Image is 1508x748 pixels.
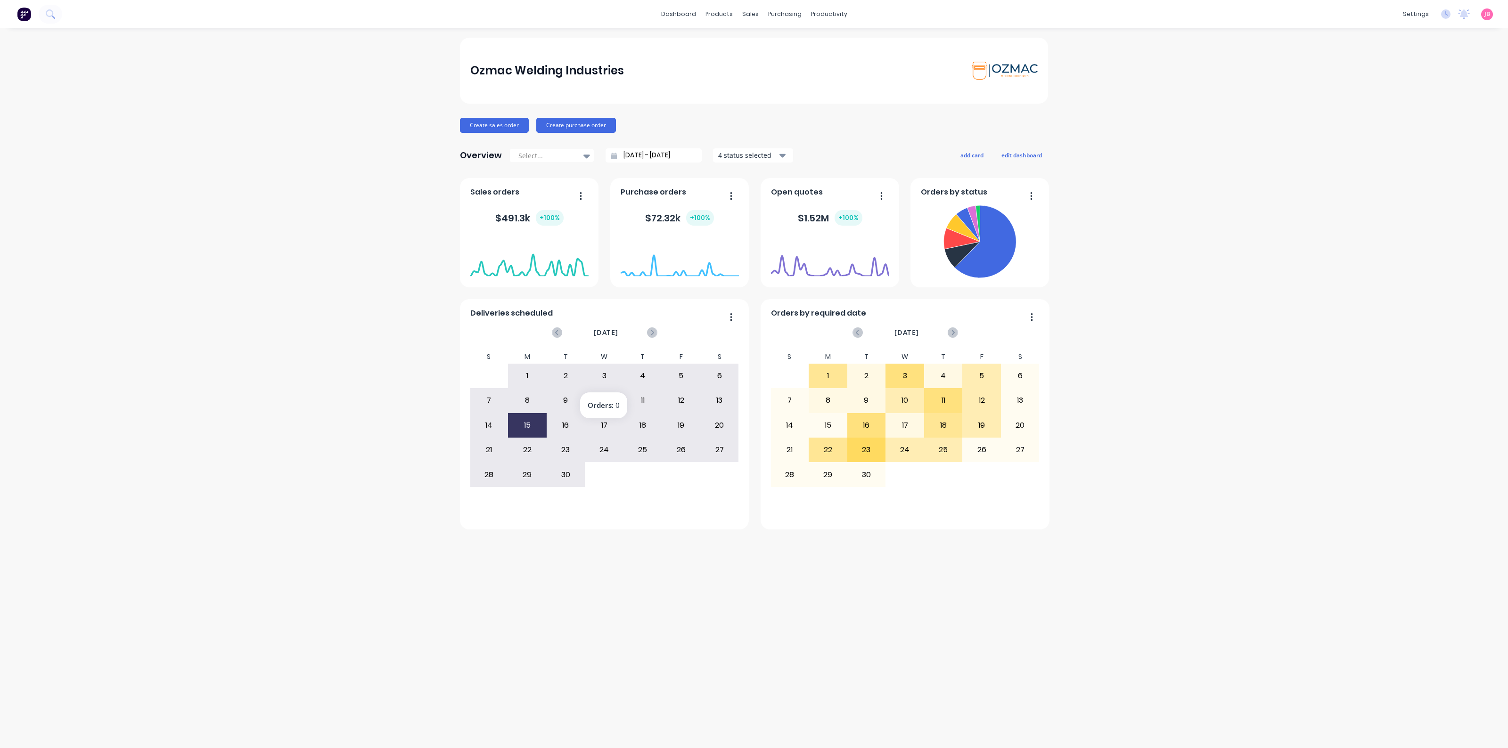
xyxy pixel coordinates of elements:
div: purchasing [763,7,806,21]
div: + 100 % [536,210,564,226]
span: Open quotes [771,187,823,198]
div: sales [738,7,763,21]
div: 16 [547,414,585,437]
div: 10 [886,389,924,412]
div: F [962,350,1001,364]
div: 2 [547,364,585,388]
div: 17 [886,414,924,437]
div: 30 [848,463,885,486]
div: 28 [771,463,809,486]
div: 9 [547,389,585,412]
button: edit dashboard [995,149,1048,161]
div: 20 [701,414,738,437]
div: W [585,350,623,364]
span: [DATE] [894,327,919,338]
div: 28 [470,463,508,486]
div: 19 [662,414,700,437]
div: S [1001,350,1040,364]
div: 8 [508,389,546,412]
div: 15 [809,414,847,437]
a: dashboard [656,7,701,21]
div: 30 [547,463,585,486]
div: 15 [508,414,546,437]
div: $ 491.3k [495,210,564,226]
div: 26 [963,438,1000,462]
div: 14 [470,414,508,437]
div: Overview [460,146,502,165]
div: 9 [848,389,885,412]
div: 16 [848,414,885,437]
div: products [701,7,738,21]
div: $ 1.52M [798,210,862,226]
div: $ 72.32k [645,210,714,226]
span: [DATE] [594,327,618,338]
div: + 100 % [835,210,862,226]
span: Deliveries scheduled [470,308,553,319]
button: 4 status selected [713,148,793,163]
div: S [700,350,739,364]
span: JB [1484,10,1490,18]
div: 3 [585,364,623,388]
div: 23 [547,438,585,462]
div: S [770,350,809,364]
span: Sales orders [470,187,519,198]
div: 11 [624,389,662,412]
div: 26 [662,438,700,462]
div: Ozmac Welding Industries [470,61,624,80]
div: 18 [624,414,662,437]
button: add card [954,149,990,161]
div: F [662,350,700,364]
div: 4 status selected [718,150,778,160]
div: T [847,350,886,364]
div: 4 [624,364,662,388]
div: 11 [925,389,962,412]
div: T [623,350,662,364]
div: 23 [848,438,885,462]
div: 29 [809,463,847,486]
div: S [470,350,508,364]
div: 7 [771,389,809,412]
div: 24 [886,438,924,462]
div: 22 [508,438,546,462]
button: Create sales order [460,118,529,133]
div: + 100 % [686,210,714,226]
button: Create purchase order [536,118,616,133]
div: 4 [925,364,962,388]
div: 17 [585,414,623,437]
div: 21 [771,438,809,462]
div: 27 [701,438,738,462]
div: 8 [809,389,847,412]
div: M [508,350,547,364]
div: 1 [809,364,847,388]
div: M [809,350,847,364]
div: W [885,350,924,364]
div: 6 [1001,364,1039,388]
div: 27 [1001,438,1039,462]
div: 20 [1001,414,1039,437]
div: 7 [470,389,508,412]
div: 13 [1001,389,1039,412]
div: 29 [508,463,546,486]
div: 10 [585,389,623,412]
div: 19 [963,414,1000,437]
img: Ozmac Welding Industries [972,62,1038,80]
div: 13 [701,389,738,412]
div: 5 [662,364,700,388]
span: Purchase orders [621,187,686,198]
div: 24 [585,438,623,462]
div: settings [1398,7,1434,21]
div: 25 [925,438,962,462]
div: 14 [771,414,809,437]
div: T [924,350,963,364]
div: 25 [624,438,662,462]
div: 22 [809,438,847,462]
div: T [547,350,585,364]
div: productivity [806,7,852,21]
div: 21 [470,438,508,462]
div: 12 [963,389,1000,412]
div: 2 [848,364,885,388]
div: 1 [508,364,546,388]
div: 18 [925,414,962,437]
span: Orders by status [921,187,987,198]
img: Factory [17,7,31,21]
